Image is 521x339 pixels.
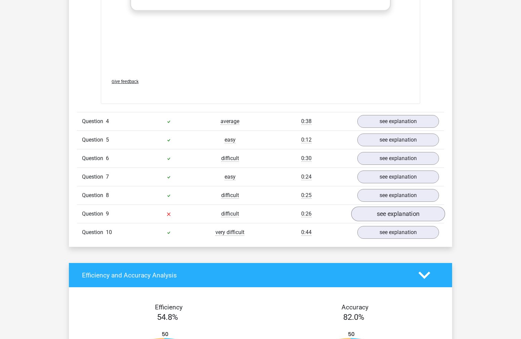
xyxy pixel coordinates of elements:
[357,226,439,239] a: see explanation
[82,191,106,199] span: Question
[106,137,109,143] span: 5
[357,189,439,202] a: see explanation
[112,79,138,84] span: Give feedback
[357,115,439,128] a: see explanation
[357,152,439,165] a: see explanation
[82,228,106,236] span: Question
[357,134,439,146] a: see explanation
[106,155,109,161] span: 6
[301,155,312,162] span: 0:30
[225,174,236,180] span: easy
[301,192,312,199] span: 0:25
[343,312,364,322] span: 82.0%
[357,171,439,183] a: see explanation
[157,312,178,322] span: 54.8%
[225,137,236,143] span: easy
[82,154,106,162] span: Question
[82,136,106,144] span: Question
[301,211,312,217] span: 0:26
[221,192,239,199] span: difficult
[301,118,312,125] span: 0:38
[301,174,312,180] span: 0:24
[268,303,442,311] h4: Accuracy
[215,229,244,236] span: very difficult
[106,192,109,198] span: 8
[221,211,239,217] span: difficult
[82,173,106,181] span: Question
[106,211,109,217] span: 9
[221,155,239,162] span: difficult
[82,303,255,311] h4: Efficiency
[351,206,445,221] a: see explanation
[221,118,239,125] span: average
[301,137,312,143] span: 0:12
[301,229,312,236] span: 0:44
[106,229,112,235] span: 10
[82,210,106,218] span: Question
[82,271,408,279] h4: Efficiency and Accuracy Analysis
[106,118,109,124] span: 4
[106,174,109,180] span: 7
[82,117,106,125] span: Question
